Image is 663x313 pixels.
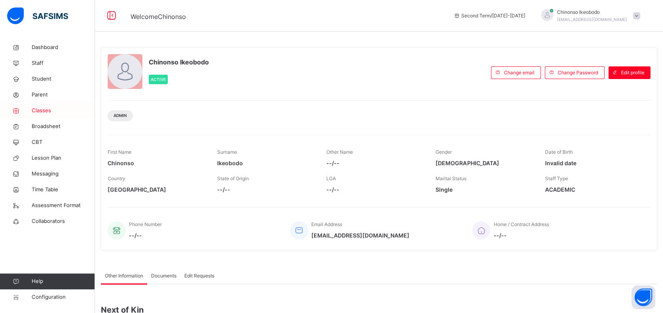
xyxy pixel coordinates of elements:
span: Change Password [558,69,598,76]
span: LGA [326,175,336,181]
span: Surname [217,149,237,155]
span: Help [32,277,95,285]
span: Edit Requests [184,272,214,279]
span: [DEMOGRAPHIC_DATA] [436,159,533,167]
span: Parent [32,91,95,99]
span: Staff Type [545,175,568,181]
img: safsims [7,8,68,24]
span: Gender [436,149,452,155]
span: Lesson Plan [32,154,95,162]
span: Edit profile [621,69,644,76]
span: [EMAIL_ADDRESS][DOMAIN_NAME] [311,231,409,239]
span: Home / Contract Address [493,221,549,227]
span: Chinonso Ikeobodo [149,57,209,67]
span: Broadsheet [32,123,95,130]
span: Chinonso [108,159,205,167]
span: ACADEMIC [545,185,642,194]
span: session/term information [453,12,525,19]
div: ChinonsoIkeobodo [533,9,644,23]
span: --/-- [326,185,424,194]
span: Country [108,175,125,181]
span: Phone Number [129,221,162,227]
span: Chinonso Ikeobodo [557,9,627,16]
span: Marital Status [436,175,466,181]
span: Assessment Format [32,202,95,209]
span: Other Information [105,272,143,279]
span: --/-- [493,231,549,239]
span: Active [151,77,166,82]
span: Dashboard [32,43,95,51]
span: Welcome Chinonso [131,13,186,21]
span: --/-- [217,185,314,194]
span: Change email [504,69,534,76]
span: First Name [108,149,131,155]
span: Documents [151,272,176,279]
span: Date of Birth [545,149,573,155]
span: Invalid date [545,159,642,167]
span: Collaborators [32,217,95,225]
span: Single [436,185,533,194]
span: State of Origin [217,175,248,181]
span: [GEOGRAPHIC_DATA] [108,185,205,194]
span: Classes [32,107,95,115]
span: --/-- [129,231,162,239]
span: Configuration [32,293,95,301]
span: [EMAIL_ADDRESS][DOMAIN_NAME] [557,17,627,22]
span: Other Name [326,149,353,155]
span: Student [32,75,95,83]
span: Time Table [32,186,95,194]
button: Open asap [631,285,655,309]
span: Staff [32,59,95,67]
span: Ikeobodo [217,159,314,167]
span: --/-- [326,159,424,167]
span: Email Address [311,221,342,227]
span: CBT [32,138,95,146]
span: Admin [114,113,127,119]
span: Messaging [32,170,95,178]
